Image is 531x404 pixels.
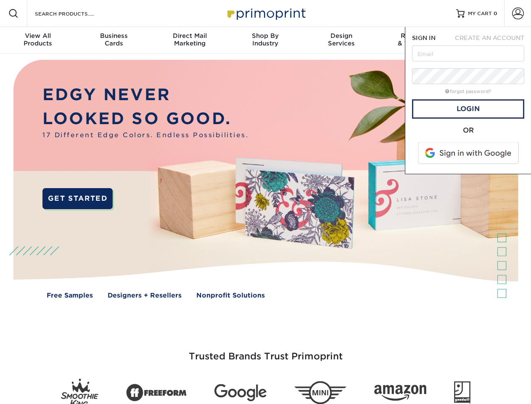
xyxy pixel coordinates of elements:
p: EDGY NEVER [42,83,248,107]
a: BusinessCards [76,27,151,54]
span: Resources [379,32,455,40]
h3: Trusted Brands Trust Primoprint [20,331,512,372]
span: Shop By [227,32,303,40]
input: SEARCH PRODUCTS..... [34,8,116,19]
img: Goodwill [454,381,470,404]
span: SIGN IN [412,35,436,41]
div: & Templates [379,32,455,47]
span: Direct Mail [152,32,227,40]
a: DesignServices [304,27,379,54]
a: Resources& Templates [379,27,455,54]
a: Shop ByIndustry [227,27,303,54]
a: forgot password? [445,89,491,94]
a: Direct MailMarketing [152,27,227,54]
a: GET STARTED [42,188,113,209]
span: 0 [494,11,497,16]
span: Business [76,32,151,40]
span: Design [304,32,379,40]
a: Login [412,99,524,119]
img: Amazon [374,385,426,401]
iframe: Google Customer Reviews [2,378,71,401]
div: Services [304,32,379,47]
p: LOOKED SO GOOD. [42,107,248,131]
span: MY CART [468,10,492,17]
a: Nonprofit Solutions [196,291,265,300]
img: Google [214,384,267,401]
input: Email [412,45,524,61]
span: 17 Different Edge Colors. Endless Possibilities. [42,130,248,140]
span: CREATE AN ACCOUNT [455,35,524,41]
div: OR [412,125,524,136]
div: Marketing [152,32,227,47]
div: Cards [76,32,151,47]
a: Free Samples [47,291,93,300]
div: Industry [227,32,303,47]
a: Designers + Resellers [108,291,182,300]
img: Primoprint [224,4,308,22]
